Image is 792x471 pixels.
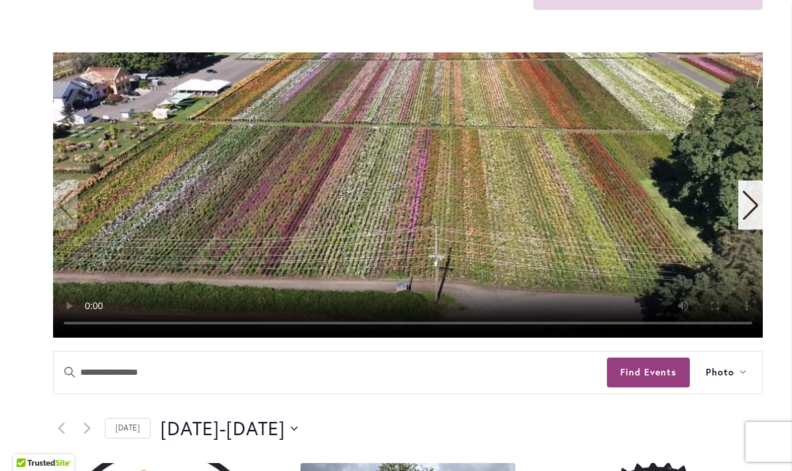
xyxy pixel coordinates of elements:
[607,358,690,387] button: Find Events
[79,421,95,437] a: Next Events
[161,415,220,442] span: [DATE]
[105,418,151,438] a: Click to select today's date
[220,415,226,442] span: -
[53,52,763,338] swiper-slide: 1 / 11
[706,365,734,380] span: Photo
[10,424,47,461] iframe: Launch Accessibility Center
[54,352,607,393] input: Enter Keyword. Search for events by Keyword.
[53,421,69,437] a: Previous Events
[161,415,298,442] button: Click to toggle datepicker
[226,415,285,442] span: [DATE]
[690,352,762,393] button: Photo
